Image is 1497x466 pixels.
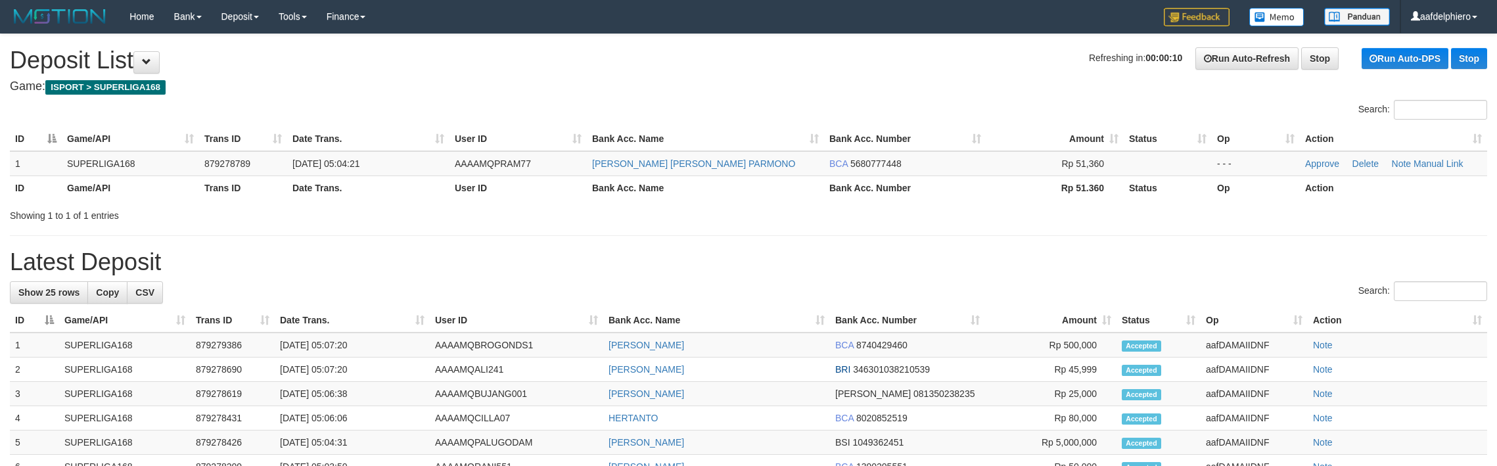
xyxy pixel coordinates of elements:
[835,388,911,399] span: [PERSON_NAME]
[1145,53,1182,63] strong: 00:00:10
[10,151,62,176] td: 1
[1313,340,1333,350] a: Note
[10,7,110,26] img: MOTION_logo.png
[1324,8,1390,26] img: panduan.png
[1212,151,1300,176] td: - - -
[986,175,1124,200] th: Rp 51.360
[835,340,854,350] span: BCA
[275,431,430,455] td: [DATE] 05:04:31
[59,333,191,358] td: SUPERLIGA168
[191,308,275,333] th: Trans ID: activate to sort column ascending
[10,431,59,455] td: 5
[985,382,1117,406] td: Rp 25,000
[985,431,1117,455] td: Rp 5,000,000
[1362,48,1448,69] a: Run Auto-DPS
[10,80,1487,93] h4: Game:
[1313,388,1333,399] a: Note
[275,382,430,406] td: [DATE] 05:06:38
[850,158,902,169] span: Copy 5680777448 to clipboard
[1124,127,1212,151] th: Status: activate to sort column ascending
[1300,175,1487,200] th: Action
[913,388,975,399] span: Copy 081350238235 to clipboard
[835,364,850,375] span: BRI
[830,308,985,333] th: Bank Acc. Number: activate to sort column ascending
[62,175,199,200] th: Game/API
[287,127,449,151] th: Date Trans.: activate to sort column ascending
[985,333,1117,358] td: Rp 500,000
[609,340,684,350] a: [PERSON_NAME]
[853,364,930,375] span: Copy 346301038210539 to clipboard
[191,431,275,455] td: 879278426
[1358,100,1487,120] label: Search:
[1313,364,1333,375] a: Note
[199,175,287,200] th: Trans ID
[430,431,603,455] td: AAAAMQPALUGODAM
[1089,53,1182,63] span: Refreshing in:
[430,358,603,382] td: AAAAMQALI241
[59,406,191,431] td: SUPERLIGA168
[10,333,59,358] td: 1
[10,47,1487,74] h1: Deposit List
[1414,158,1463,169] a: Manual Link
[609,364,684,375] a: [PERSON_NAME]
[824,127,986,151] th: Bank Acc. Number: activate to sort column ascending
[449,127,587,151] th: User ID: activate to sort column ascending
[1394,100,1487,120] input: Search:
[587,175,824,200] th: Bank Acc. Name
[430,308,603,333] th: User ID: activate to sort column ascending
[430,382,603,406] td: AAAAMQBUJANG001
[587,127,824,151] th: Bank Acc. Name: activate to sort column ascending
[59,382,191,406] td: SUPERLIGA168
[1451,48,1487,69] a: Stop
[275,333,430,358] td: [DATE] 05:07:20
[1124,175,1212,200] th: Status
[1300,127,1487,151] th: Action: activate to sort column ascending
[10,249,1487,275] h1: Latest Deposit
[1201,358,1308,382] td: aafDAMAIIDNF
[59,308,191,333] th: Game/API: activate to sort column ascending
[603,308,830,333] th: Bank Acc. Name: activate to sort column ascending
[852,437,904,448] span: Copy 1049362451 to clipboard
[292,158,359,169] span: [DATE] 05:04:21
[1201,333,1308,358] td: aafDAMAIIDNF
[62,127,199,151] th: Game/API: activate to sort column ascending
[455,158,531,169] span: AAAAMQPRAM77
[1212,127,1300,151] th: Op: activate to sort column ascending
[62,151,199,176] td: SUPERLIGA168
[191,382,275,406] td: 879278619
[10,358,59,382] td: 2
[87,281,127,304] a: Copy
[592,158,795,169] a: [PERSON_NAME] [PERSON_NAME] PARMONO
[1117,308,1201,333] th: Status: activate to sort column ascending
[10,406,59,431] td: 4
[18,287,80,298] span: Show 25 rows
[1313,413,1333,423] a: Note
[135,287,154,298] span: CSV
[430,333,603,358] td: AAAAMQBROGONDS1
[1394,281,1487,301] input: Search:
[985,406,1117,431] td: Rp 80,000
[127,281,163,304] a: CSV
[856,340,908,350] span: Copy 8740429460 to clipboard
[609,388,684,399] a: [PERSON_NAME]
[1201,382,1308,406] td: aafDAMAIIDNF
[1392,158,1412,169] a: Note
[1122,413,1161,425] span: Accepted
[1201,406,1308,431] td: aafDAMAIIDNF
[609,437,684,448] a: [PERSON_NAME]
[10,175,62,200] th: ID
[275,308,430,333] th: Date Trans.: activate to sort column ascending
[10,281,88,304] a: Show 25 rows
[985,358,1117,382] td: Rp 45,999
[1249,8,1304,26] img: Button%20Memo.svg
[835,437,850,448] span: BSI
[1122,340,1161,352] span: Accepted
[10,204,614,222] div: Showing 1 to 1 of 1 entries
[1164,8,1230,26] img: Feedback.jpg
[1212,175,1300,200] th: Op
[191,406,275,431] td: 879278431
[1061,158,1104,169] span: Rp 51,360
[1352,158,1379,169] a: Delete
[287,175,449,200] th: Date Trans.
[204,158,250,169] span: 879278789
